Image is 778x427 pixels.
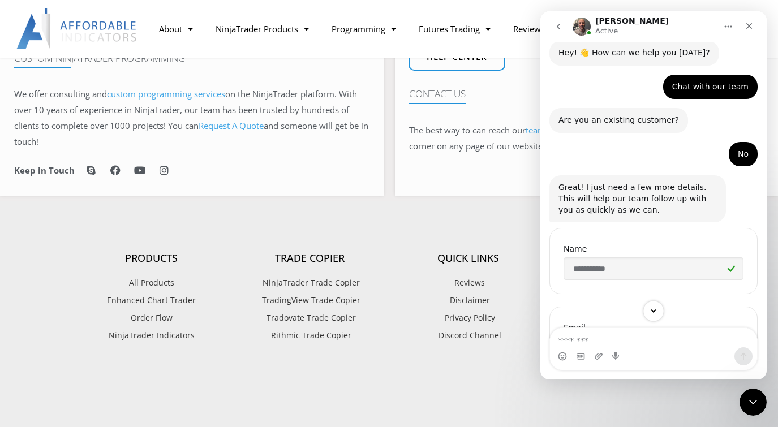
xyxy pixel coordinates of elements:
span: Disclaimer [447,293,490,308]
span: We offer consulting and [14,88,225,100]
span: on the NinjaTrader platform. With over 10 years of experience in NinjaTrader, our team has been t... [14,88,368,147]
span: Reviews [452,275,485,290]
a: Programming [320,16,407,42]
h4: Products [72,252,231,265]
span: Order Flow [131,310,173,325]
a: NinjaTrader Products [204,16,320,42]
h4: Custom NinjaTrader Programming [14,53,369,64]
span: All Products [129,275,174,290]
a: Reviews [389,275,548,290]
iframe: Intercom live chat [740,389,767,416]
span: NinjaTrader Trade Copier [260,275,360,290]
a: Enhanced Chart Trader [72,293,231,308]
a: Reviews [502,16,556,42]
a: Order Flow [72,310,231,325]
a: Discord Channel [389,328,548,343]
a: Request A Quote [199,120,264,131]
a: NinjaTrader Indicators [72,328,231,343]
a: TradingView Trade Copier [231,293,389,308]
span: Discord Channel [436,328,501,343]
a: About [148,16,204,42]
img: LogoAI | Affordable Indicators – NinjaTrader [16,8,138,49]
a: Tradovate Trade Copier [231,310,389,325]
span: Tradovate Trade Copier [264,310,356,325]
h6: Keep in Touch [14,165,75,176]
span: TradingView Trade Copier [259,293,360,308]
span: Privacy Policy [442,310,495,325]
h4: Quick Links [389,252,548,265]
a: NinjaTrader Trade Copier [231,275,389,290]
a: custom programming services [107,88,225,100]
span: Help center [427,53,487,61]
a: Disclaimer [389,293,548,308]
nav: Menu [148,16,607,42]
a: Futures Trading [407,16,502,42]
span: NinjaTrader Indicators [109,328,195,343]
h4: Trade Copier [231,252,389,265]
p: The best way to can reach our is through the the help icon in the lower right-hand corner on any ... [409,123,764,154]
a: Privacy Policy [389,310,548,325]
a: Rithmic Trade Copier [231,328,389,343]
span: Rithmic Trade Copier [268,328,351,343]
iframe: Intercom live chat [540,11,767,379]
span: Enhanced Chart Trader [107,293,196,308]
a: team [526,124,545,136]
h4: Contact Us [409,88,764,100]
a: All Products [72,275,231,290]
